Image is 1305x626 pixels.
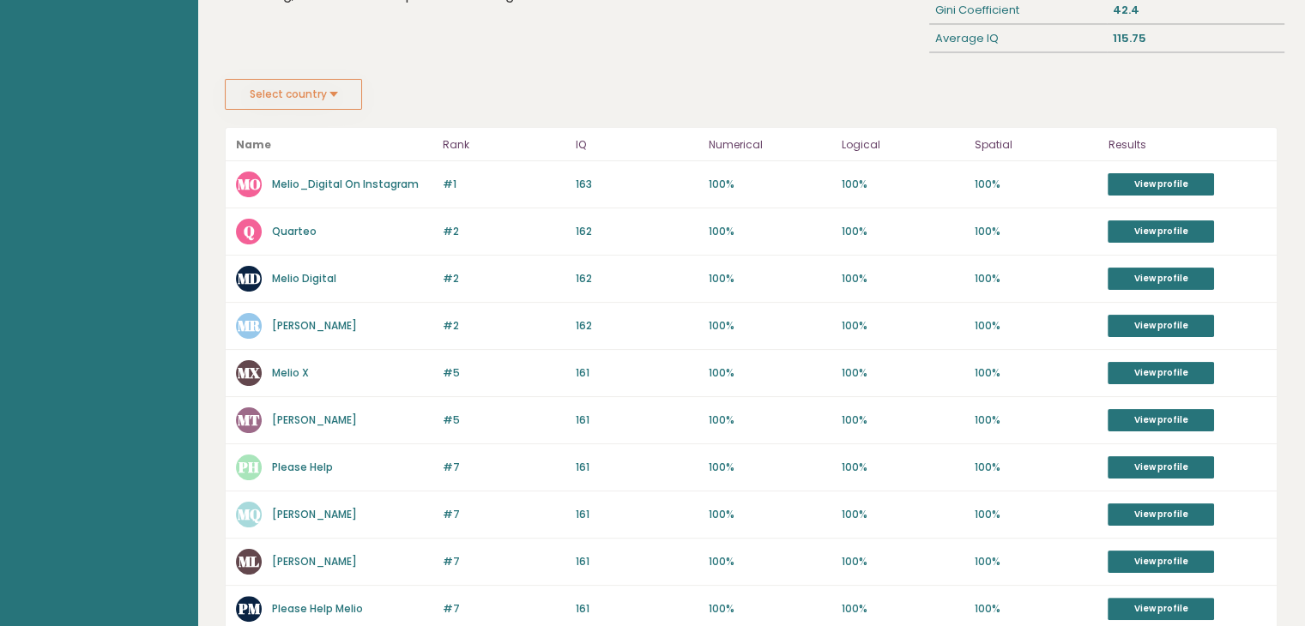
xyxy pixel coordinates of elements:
[842,271,964,286] p: 100%
[842,318,964,334] p: 100%
[576,507,698,522] p: 161
[1108,456,1214,479] a: View profile
[842,412,964,428] p: 100%
[443,412,565,428] p: #5
[975,507,1097,522] p: 100%
[272,460,333,474] a: Please Help
[576,318,698,334] p: 162
[709,601,831,617] p: 100%
[709,177,831,192] p: 100%
[238,410,260,430] text: MT
[238,599,261,618] text: PM
[225,79,362,110] button: Select country
[842,507,964,522] p: 100%
[842,601,964,617] p: 100%
[975,460,1097,475] p: 100%
[842,135,964,155] p: Logical
[576,412,698,428] p: 161
[975,554,1097,569] p: 100%
[1108,362,1214,384] a: View profile
[709,554,831,569] p: 100%
[1108,409,1214,431] a: View profile
[842,224,964,239] p: 100%
[975,271,1097,286] p: 100%
[272,271,336,286] a: Melio Digital
[576,460,698,475] p: 161
[975,177,1097,192] p: 100%
[1108,173,1214,196] a: View profile
[238,363,261,382] text: MX
[709,135,831,155] p: Numerical
[709,271,831,286] p: 100%
[1108,598,1214,620] a: View profile
[1108,315,1214,337] a: View profile
[272,318,357,333] a: [PERSON_NAME]
[443,271,565,286] p: #2
[576,554,698,569] p: 161
[929,25,1107,52] div: Average IQ
[842,554,964,569] p: 100%
[443,601,565,617] p: #7
[709,507,831,522] p: 100%
[272,177,419,191] a: Melio_Digital On Instagram
[443,177,565,192] p: #1
[1107,25,1284,52] div: 115.75
[576,271,698,286] p: 162
[1108,551,1214,573] a: View profile
[1108,503,1214,526] a: View profile
[975,318,1097,334] p: 100%
[576,224,698,239] p: 162
[238,316,261,335] text: MR
[443,318,565,334] p: #2
[272,224,317,238] a: Quarteo
[443,135,565,155] p: Rank
[842,177,964,192] p: 100%
[272,412,357,427] a: [PERSON_NAME]
[238,457,259,477] text: PH
[272,601,363,616] a: Please Help Melio
[443,224,565,239] p: #2
[709,224,831,239] p: 100%
[236,137,271,152] b: Name
[443,554,565,569] p: #7
[576,601,698,617] p: 161
[272,554,357,569] a: [PERSON_NAME]
[975,365,1097,381] p: 100%
[842,460,964,475] p: 100%
[238,504,261,524] text: MQ
[709,318,831,334] p: 100%
[709,365,831,381] p: 100%
[443,365,565,381] p: #5
[975,601,1097,617] p: 100%
[576,177,698,192] p: 163
[1108,268,1214,290] a: View profile
[1108,220,1214,243] a: View profile
[244,221,255,241] text: Q
[709,412,831,428] p: 100%
[975,412,1097,428] p: 100%
[272,365,309,380] a: Melio X
[238,174,261,194] text: MO
[576,365,698,381] p: 161
[272,507,357,521] a: [PERSON_NAME]
[443,507,565,522] p: #7
[975,224,1097,239] p: 100%
[239,551,259,571] text: ML
[576,135,698,155] p: IQ
[975,135,1097,155] p: Spatial
[709,460,831,475] p: 100%
[842,365,964,381] p: 100%
[238,268,261,288] text: MD
[1108,135,1266,155] p: Results
[443,460,565,475] p: #7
